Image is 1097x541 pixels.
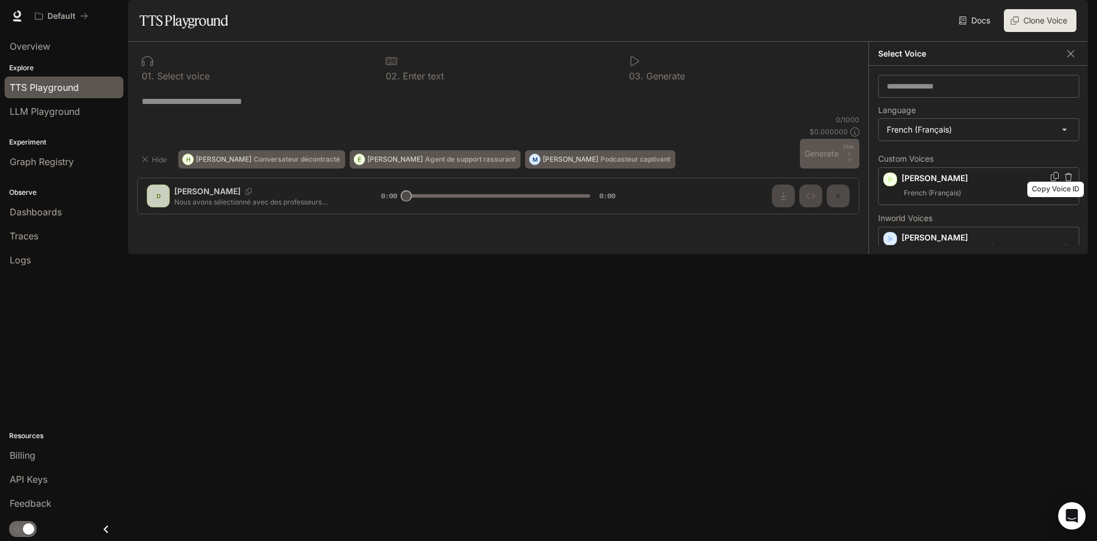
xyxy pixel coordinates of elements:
[196,156,251,163] p: [PERSON_NAME]
[643,71,685,81] p: Generate
[543,156,598,163] p: [PERSON_NAME]
[47,11,75,21] p: Default
[902,186,963,200] span: French (Français)
[30,5,93,27] button: All workspaces
[400,71,444,81] p: Enter text
[1027,182,1084,197] div: Copy Voice ID
[879,119,1079,141] div: French (Français)
[878,155,1079,163] p: Custom Voices
[878,106,916,114] p: Language
[183,150,193,169] div: H
[1049,172,1060,181] button: Copy Voice ID
[530,150,540,169] div: M
[956,9,995,32] a: Docs
[1058,502,1086,530] div: Open Intercom Messenger
[600,156,670,163] p: Podcasteur captivant
[902,232,1074,243] p: [PERSON_NAME]
[386,71,400,81] p: 0 2 .
[137,150,174,169] button: Hide
[525,150,675,169] button: M[PERSON_NAME]Podcasteur captivant
[425,156,515,163] p: Agent de support rassurant
[142,71,154,81] p: 0 1 .
[178,150,345,169] button: H[PERSON_NAME]Conversateur décontracté
[902,243,1074,264] p: Deep, smooth middle-aged male French voice. Composed and calm
[254,156,340,163] p: Conversateur décontracté
[878,214,1079,222] p: Inworld Voices
[810,127,848,137] p: $ 0.000000
[154,71,210,81] p: Select voice
[367,156,423,163] p: [PERSON_NAME]
[354,150,365,169] div: É
[1004,9,1076,32] button: Clone Voice
[139,9,228,32] h1: TTS Playground
[350,150,521,169] button: É[PERSON_NAME]Agent de support rassurant
[902,173,1074,184] p: [PERSON_NAME]
[836,115,859,125] p: 0 / 1000
[629,71,643,81] p: 0 3 .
